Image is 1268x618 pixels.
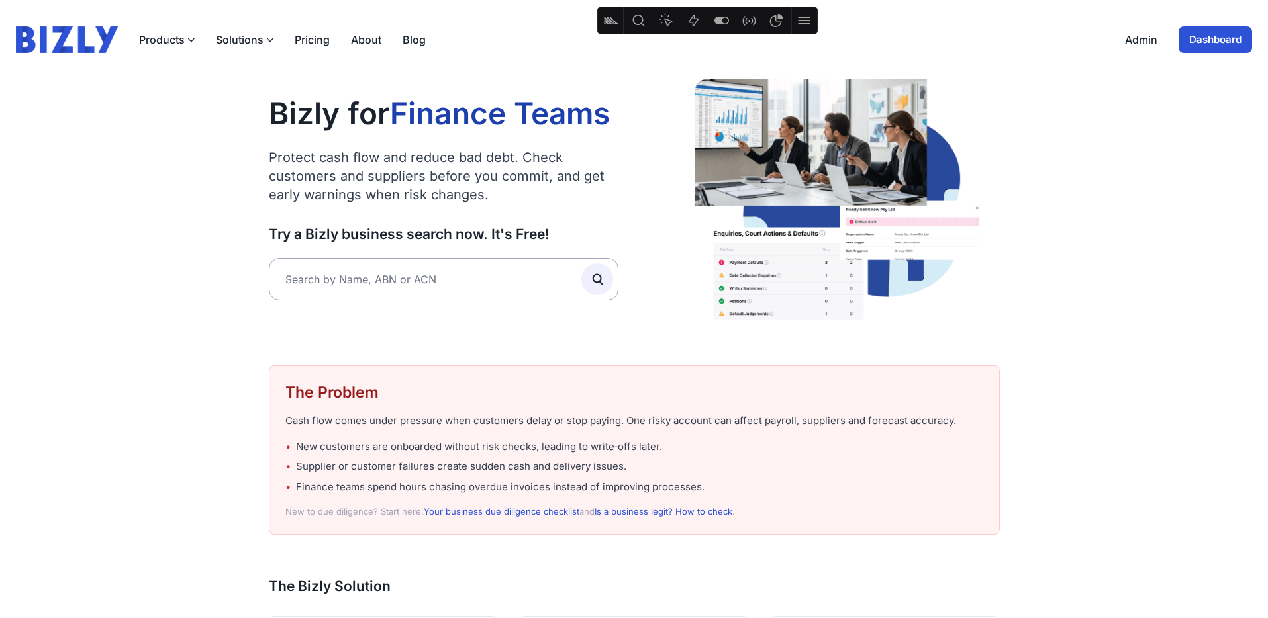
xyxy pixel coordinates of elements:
span: • [285,480,291,495]
h1: Bizly for [269,95,618,133]
span: Finance Teams [390,95,610,132]
span: • [285,459,291,474]
li: Supplier or customer failures create sudden cash and delivery issues. [285,459,983,474]
h3: Try a Bizly business search now. It's Free! [269,225,618,243]
p: Cash flow comes under pressure when customers delay or stop paying. One risky account can affect ... [285,414,983,429]
a: About [351,32,381,48]
span: • [285,439,291,455]
p: New to due diligence? Start here: and . [285,505,983,518]
a: Your business due diligence checklist [424,506,579,517]
li: Finance teams spend hours chasing overdue invoices instead of improving processes. [285,480,983,495]
li: New customers are onboarded without risk checks, leading to write‑offs later. [285,439,983,455]
p: Protect cash flow and reduce bad debt. Check customers and suppliers before you commit, and get e... [269,148,618,204]
a: Is a business legit? How to check [595,506,732,517]
input: Search by Name, ABN or ACN [269,258,618,300]
h2: The Problem [285,382,983,403]
a: Dashboard [1179,26,1252,53]
button: Solutions [216,32,273,48]
a: Admin [1125,32,1157,48]
img: Finance leader checking customer risk on Bizly [695,79,1000,323]
a: Pricing [295,32,330,48]
button: Products [139,32,195,48]
h2: The Bizly Solution [269,577,1000,595]
a: Blog [403,32,426,48]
